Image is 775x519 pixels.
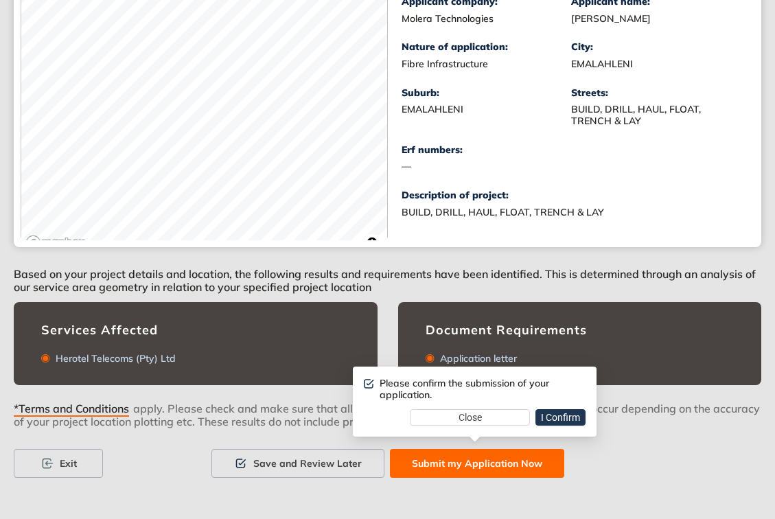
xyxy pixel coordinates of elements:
div: — [402,161,571,172]
a: Mapbox logo [25,235,86,251]
div: Services Affected [41,323,350,338]
span: Save and Review Later [253,456,362,471]
div: Herotel Telecoms (Pty) Ltd [50,353,176,365]
div: Please confirm the submission of your application. [380,378,586,401]
div: Streets: [571,87,741,99]
span: Submit my Application Now [412,456,542,471]
div: Document Requirements [426,323,734,338]
div: apply. Please check and make sure that all requirements have been met. Deviations may occur depen... [14,402,761,449]
div: BUILD, DRILL, HAUL, FLOAT, TRENCH & LAY [402,207,741,218]
div: Based on your project details and location, the following results and requirements have been iden... [14,247,761,302]
div: EMALAHLENI [402,104,571,115]
button: Save and Review Later [211,449,384,478]
div: Molera Technologies [402,13,571,25]
button: Submit my Application Now [390,449,564,478]
span: *Terms and Conditions [14,402,129,417]
div: Description of project: [402,189,741,201]
span: I Confirm [541,410,580,425]
span: Toggle attribution [368,235,376,250]
div: City: [571,41,741,53]
div: Application letter [435,353,517,365]
button: Exit [14,449,103,478]
span: Close [459,410,482,425]
button: Close [410,409,530,426]
div: Fibre Infrastructure [402,58,571,70]
div: Erf numbers: [402,144,571,156]
button: *Terms and Conditions [14,402,133,411]
div: [PERSON_NAME] [571,13,741,25]
div: Nature of application: [402,41,571,53]
div: Suburb: [402,87,571,99]
div: EMALAHLENI [571,58,741,70]
span: Exit [60,456,77,471]
div: BUILD, DRILL, HAUL, FLOAT, TRENCH & LAY [571,104,741,127]
button: I Confirm [535,409,586,426]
